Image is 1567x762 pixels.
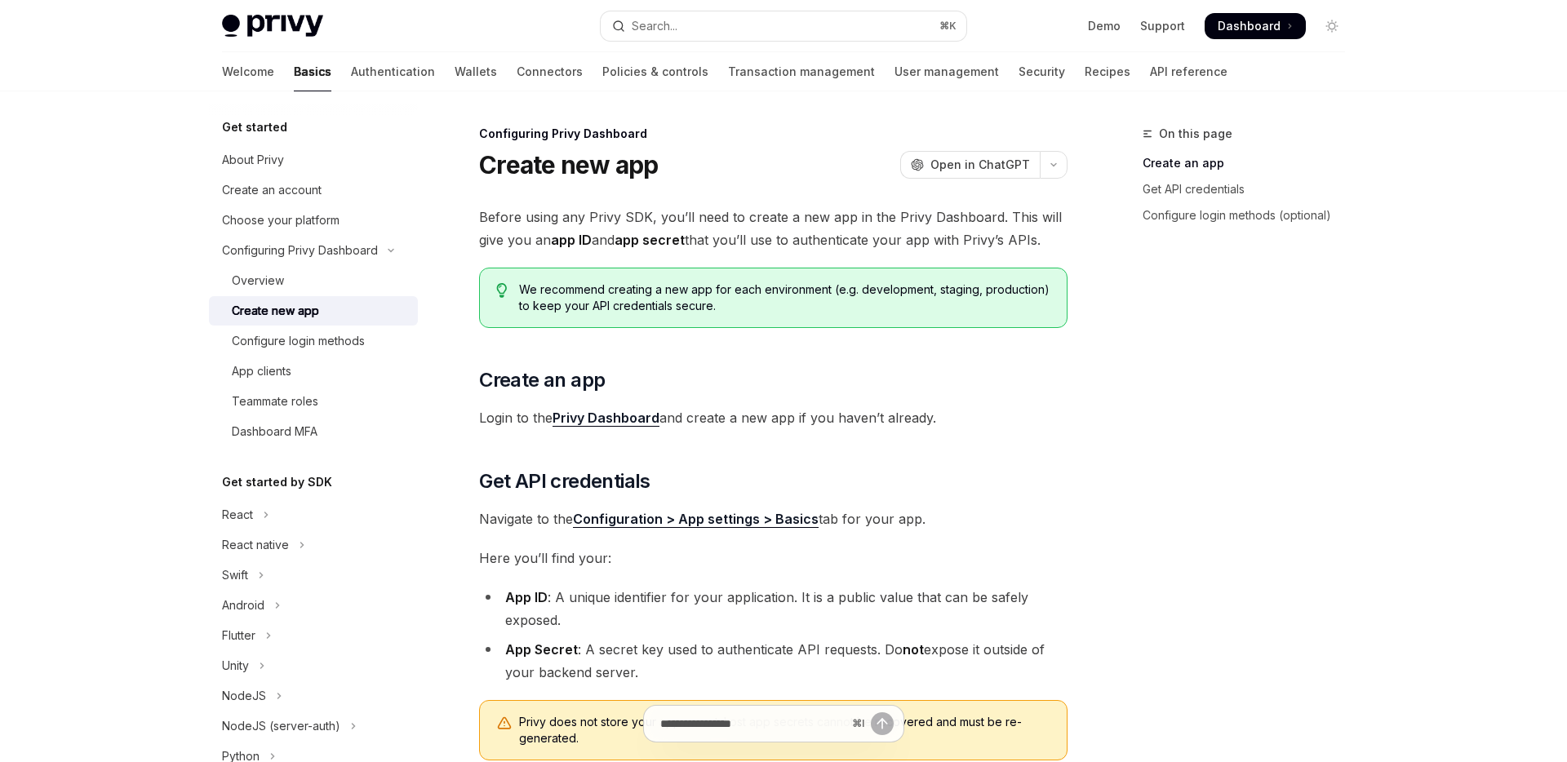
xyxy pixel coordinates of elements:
[222,505,253,525] div: React
[1159,124,1232,144] span: On this page
[209,560,418,590] button: Toggle Swift section
[1218,18,1281,34] span: Dashboard
[209,296,418,326] a: Create new app
[232,361,291,381] div: App clients
[728,52,875,91] a: Transaction management
[1143,202,1358,228] a: Configure login methods (optional)
[479,468,650,494] span: Get API credentials
[222,626,255,645] div: Flutter
[209,206,418,235] a: Choose your platform
[209,326,418,356] a: Configure login methods
[1150,52,1227,91] a: API reference
[930,157,1030,173] span: Open in ChatGPT
[209,681,418,711] button: Toggle NodeJS section
[209,711,418,741] button: Toggle NodeJS (server-auth) section
[222,180,322,200] div: Create an account
[222,565,248,585] div: Swift
[222,656,249,676] div: Unity
[519,281,1050,314] span: We recommend creating a new app for each environment (e.g. development, staging, production) to k...
[894,52,999,91] a: User management
[209,145,418,175] a: About Privy
[479,547,1068,569] span: Here you’ll find your:
[209,357,418,386] a: App clients
[1143,150,1358,176] a: Create an app
[900,151,1040,179] button: Open in ChatGPT
[209,266,418,295] a: Overview
[209,621,418,650] button: Toggle Flutter section
[479,150,659,179] h1: Create new app
[479,638,1068,684] li: : A secret key used to authenticate API requests. Do expose it outside of your backend server.
[209,175,418,205] a: Create an account
[632,16,677,36] div: Search...
[479,367,605,393] span: Create an app
[351,52,435,91] a: Authentication
[294,52,331,91] a: Basics
[455,52,497,91] a: Wallets
[517,52,583,91] a: Connectors
[1140,18,1185,34] a: Support
[479,406,1068,429] span: Login to the and create a new app if you haven’t already.
[222,716,340,736] div: NodeJS (server-auth)
[660,706,846,742] input: Ask a question...
[602,52,708,91] a: Policies & controls
[496,283,508,298] svg: Tip
[222,241,378,260] div: Configuring Privy Dashboard
[1205,13,1306,39] a: Dashboard
[479,126,1068,142] div: Configuring Privy Dashboard
[479,586,1068,631] li: : A unique identifier for your application. It is a public value that can be safely exposed.
[601,11,966,41] button: Open search
[222,535,289,555] div: React native
[209,591,418,620] button: Toggle Android section
[209,236,418,265] button: Toggle Configuring Privy Dashboard section
[479,206,1068,251] span: Before using any Privy SDK, you’ll need to create a new app in the Privy Dashboard. This will giv...
[1319,13,1345,39] button: Toggle dark mode
[209,500,418,529] button: Toggle React section
[232,271,284,290] div: Overview
[209,387,418,416] a: Teammate roles
[222,596,264,615] div: Android
[505,589,548,605] strong: App ID
[1143,176,1358,202] a: Get API credentials
[209,530,418,560] button: Toggle React native section
[222,150,284,170] div: About Privy
[232,331,365,351] div: Configure login methods
[222,472,332,492] h5: Get started by SDK
[615,232,685,248] strong: app secret
[1085,52,1130,91] a: Recipes
[553,410,659,427] a: Privy Dashboard
[222,52,274,91] a: Welcome
[903,641,924,658] strong: not
[222,686,266,706] div: NodeJS
[1019,52,1065,91] a: Security
[573,511,819,528] a: Configuration > App settings > Basics
[209,651,418,680] button: Toggle Unity section
[232,301,319,321] div: Create new app
[479,507,1068,530] span: Navigate to the tab for your app.
[222,15,323,38] img: light logo
[222,117,287,137] h5: Get started
[551,232,592,248] strong: app ID
[1088,18,1121,34] a: Demo
[871,712,894,735] button: Send message
[939,20,957,33] span: ⌘ K
[232,422,317,441] div: Dashboard MFA
[222,210,340,230] div: Choose your platform
[209,417,418,446] a: Dashboard MFA
[505,641,578,658] strong: App Secret
[232,392,318,411] div: Teammate roles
